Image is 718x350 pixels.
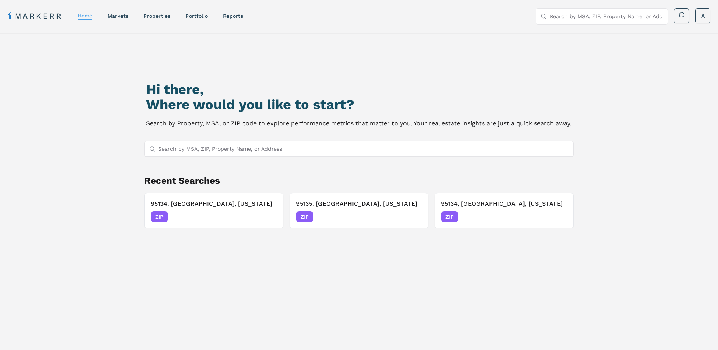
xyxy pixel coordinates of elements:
[146,97,572,112] h2: Where would you like to start?
[146,82,572,97] h1: Hi there,
[260,213,277,220] span: [DATE]
[296,211,313,222] span: ZIP
[435,193,574,228] button: Remove 95134, San Jose, California95134, [GEOGRAPHIC_DATA], [US_STATE]ZIP[DATE]
[290,193,429,228] button: Remove 95135, San Jose, California95135, [GEOGRAPHIC_DATA], [US_STATE]ZIP[DATE]
[550,9,663,24] input: Search by MSA, ZIP, Property Name, or Address
[144,175,574,187] h2: Recent Searches
[144,193,283,228] button: Remove 95134, San Jose, California95134, [GEOGRAPHIC_DATA], [US_STATE]ZIP[DATE]
[107,13,128,19] a: markets
[405,213,422,220] span: [DATE]
[151,211,168,222] span: ZIP
[441,211,458,222] span: ZIP
[441,199,567,208] h3: 95134, [GEOGRAPHIC_DATA], [US_STATE]
[550,213,567,220] span: [DATE]
[151,199,277,208] h3: 95134, [GEOGRAPHIC_DATA], [US_STATE]
[8,11,62,21] a: MARKERR
[78,12,92,19] a: home
[296,199,422,208] h3: 95135, [GEOGRAPHIC_DATA], [US_STATE]
[185,13,208,19] a: Portfolio
[223,13,243,19] a: reports
[158,141,569,156] input: Search by MSA, ZIP, Property Name, or Address
[146,118,572,129] p: Search by Property, MSA, or ZIP code to explore performance metrics that matter to you. Your real...
[701,12,705,20] span: A
[695,8,710,23] button: A
[143,13,170,19] a: properties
